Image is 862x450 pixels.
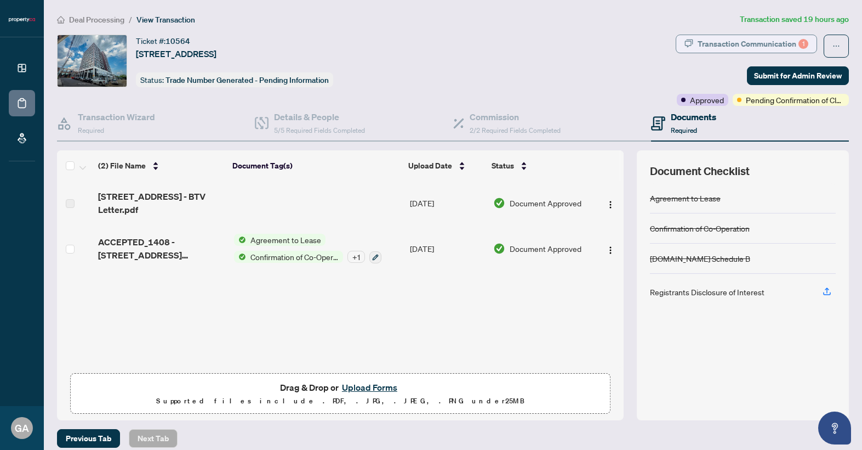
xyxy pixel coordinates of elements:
div: Confirmation of Co-Operation [650,222,750,234]
span: [STREET_ADDRESS] [136,47,216,60]
button: Logo [602,240,619,257]
h4: Transaction Wizard [78,110,155,123]
img: Logo [606,200,615,209]
div: Registrants Disclosure of Interest [650,286,764,298]
span: ACCEPTED_1408 - [STREET_ADDRESS] Eisen_October 1 2025.pdf [98,235,225,262]
th: Status [487,150,591,181]
div: 1 [798,39,808,49]
span: Submit for Admin Review [754,67,842,85]
span: home [57,16,65,24]
button: Logo [602,194,619,212]
div: Ticket #: [136,35,190,47]
span: Pending Confirmation of Closing [746,94,844,106]
span: GA [15,420,29,436]
button: Status IconAgreement to LeaseStatus IconConfirmation of Co-Operation+1 [234,234,381,263]
span: Agreement to Lease [246,234,326,246]
img: Logo [606,246,615,255]
span: 2/2 Required Fields Completed [470,126,561,134]
span: ellipsis [832,42,840,50]
li: / [129,13,132,26]
span: [STREET_ADDRESS] - BTV Letter.pdf [98,190,225,216]
div: Agreement to Lease [650,192,721,204]
span: 5/5 Required Fields Completed [274,126,365,134]
h4: Documents [671,110,716,123]
button: Previous Tab [57,429,120,448]
span: Drag & Drop or [280,380,401,395]
button: Open asap [818,412,851,445]
div: Status: [136,72,333,87]
p: Supported files include .PDF, .JPG, .JPEG, .PNG under 25 MB [77,395,603,408]
article: Transaction saved 19 hours ago [740,13,849,26]
span: Previous Tab [66,430,111,447]
button: Transaction Communication1 [676,35,817,53]
span: Trade Number Generated - Pending Information [165,75,329,85]
img: Status Icon [234,251,246,263]
span: Deal Processing [69,15,124,25]
span: Document Checklist [650,164,750,179]
span: Required [671,126,697,134]
div: [DOMAIN_NAME] Schedule B [650,252,750,265]
span: Document Approved [510,243,581,255]
span: Status [492,160,514,172]
td: [DATE] [406,225,489,272]
img: Document Status [493,243,505,255]
img: logo [9,16,35,23]
span: Required [78,126,104,134]
img: Status Icon [234,234,246,246]
span: Approved [690,94,724,106]
span: Upload Date [408,160,452,172]
th: (2) File Name [94,150,228,181]
span: Drag & Drop orUpload FormsSupported files include .PDF, .JPG, .JPEG, .PNG under25MB [71,374,610,414]
button: Next Tab [129,429,178,448]
span: Confirmation of Co-Operation [246,251,343,263]
button: Submit for Admin Review [747,66,849,85]
th: Upload Date [404,150,487,181]
h4: Details & People [274,110,365,123]
img: IMG-C12348845_1.jpg [58,35,127,87]
button: Upload Forms [339,380,401,395]
img: Document Status [493,197,505,209]
span: 10564 [165,36,190,46]
span: Document Approved [510,197,581,209]
th: Document Tag(s) [228,150,404,181]
span: (2) File Name [98,160,146,172]
h4: Commission [470,110,561,123]
div: Transaction Communication [698,35,808,53]
td: [DATE] [406,181,489,225]
span: View Transaction [136,15,195,25]
div: + 1 [347,251,365,263]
